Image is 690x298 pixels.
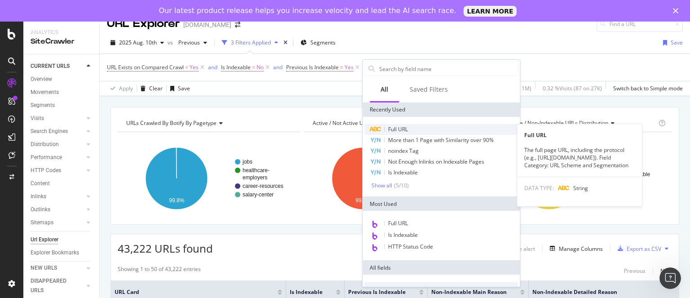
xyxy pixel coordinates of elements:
[169,197,184,204] text: 99.8%
[286,63,339,71] span: Previous Is Indexable
[624,267,646,275] div: Previous
[660,265,672,276] button: Next
[115,288,275,296] span: URL Card
[221,63,251,71] span: Is Indexable
[380,85,388,94] div: All
[378,62,517,76] input: Search by field name
[257,61,264,74] span: No
[107,81,133,96] button: Apply
[31,140,59,149] div: Distribution
[31,101,93,110] a: Segments
[297,36,339,50] button: Segments
[410,85,448,94] div: Saved Filters
[118,241,213,256] span: 43,222 URLs found
[388,243,433,250] span: HTTP Status Code
[355,197,371,204] text: 99.8%
[388,231,418,239] span: Is Indexable
[190,61,199,74] span: Yes
[243,167,270,173] text: healthcare-
[31,263,57,273] div: NEW URLS
[252,63,255,71] span: =
[388,147,419,155] span: noindex Tag
[348,288,406,296] span: Previous Is Indexable
[31,36,92,47] div: SiteCrawler
[363,196,520,211] div: Most Used
[31,276,76,295] div: DISAPPEARED URLS
[388,158,484,165] span: Not Enough Inlinks on Indexable Pages
[137,81,163,96] button: Clear
[31,205,84,214] a: Outlinks
[119,39,157,46] span: 2025 Aug. 10th
[31,179,50,188] div: Content
[290,288,323,296] span: Is Indexable
[183,20,231,29] div: [DOMAIN_NAME]
[31,114,84,123] a: Visits
[31,140,84,149] a: Distribution
[31,153,62,162] div: Performance
[304,139,484,218] svg: A chart.
[31,88,93,97] a: Movements
[118,265,201,276] div: Showing 1 to 50 of 43,222 entries
[31,127,68,136] div: Search Engines
[31,179,93,188] a: Content
[31,75,52,84] div: Overview
[273,63,283,71] button: and
[31,248,93,258] a: Explorer Bookmarks
[671,39,683,46] div: Save
[614,241,661,256] button: Export as CSV
[31,276,84,295] a: DISAPPEARED URLS
[31,235,58,245] div: Url Explorer
[159,6,456,15] div: Our latest product release helps you increase velocity and lead the AI search race.
[388,125,408,133] span: Full URL
[364,282,518,296] div: URLs
[31,153,84,162] a: Performance
[31,218,53,227] div: Sitemaps
[345,61,354,74] span: Yes
[499,119,608,127] span: Indexable / Non-Indexable URLs distribution
[124,116,292,130] h4: URLs Crawled By Botify By pagetype
[243,183,283,189] text: career-resources
[31,248,79,258] div: Explorer Bookmarks
[31,205,50,214] div: Outlinks
[31,166,61,175] div: HTTP Codes
[31,114,44,123] div: Visits
[497,116,657,130] h4: Indexable / Non-Indexable URLs Distribution
[546,243,603,254] button: Manage Columns
[431,288,507,296] span: Non-Indexable Main Reason
[107,63,184,71] span: URL Exists on Compared Crawl
[168,39,175,46] span: vs
[627,245,661,253] div: Export as CSV
[490,139,670,218] div: A chart.
[218,36,282,50] button: 3 Filters Applied
[660,267,672,275] div: Next
[313,119,407,127] span: Active / Not Active URLs (organic - all)
[340,63,343,71] span: =
[559,245,603,253] div: Manage Columns
[31,62,70,71] div: CURRENT URLS
[31,263,84,273] a: NEW URLS
[31,101,55,110] div: Segments
[543,85,602,92] div: 0.32 % Visits ( 87 on 27K )
[392,182,409,189] div: ( 5 / 10 )
[149,85,163,92] div: Clear
[178,85,190,92] div: Save
[388,219,408,227] span: Full URL
[361,62,397,73] button: Add Filter
[31,192,84,201] a: Inlinks
[235,22,240,28] div: arrow-right-arrow-left
[517,131,642,139] div: Full URL
[31,192,46,201] div: Inlinks
[282,38,289,47] div: times
[388,136,494,144] span: More than 1 Page with Similarity over 90%
[167,81,190,96] button: Save
[597,16,683,32] input: Find a URL
[231,39,271,46] div: 3 Filters Applied
[118,139,297,218] svg: A chart.
[31,218,84,227] a: Sitemaps
[175,39,200,46] span: Previous
[659,267,681,289] iframe: Intercom live chat
[175,36,211,50] button: Previous
[31,235,93,245] a: Url Explorer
